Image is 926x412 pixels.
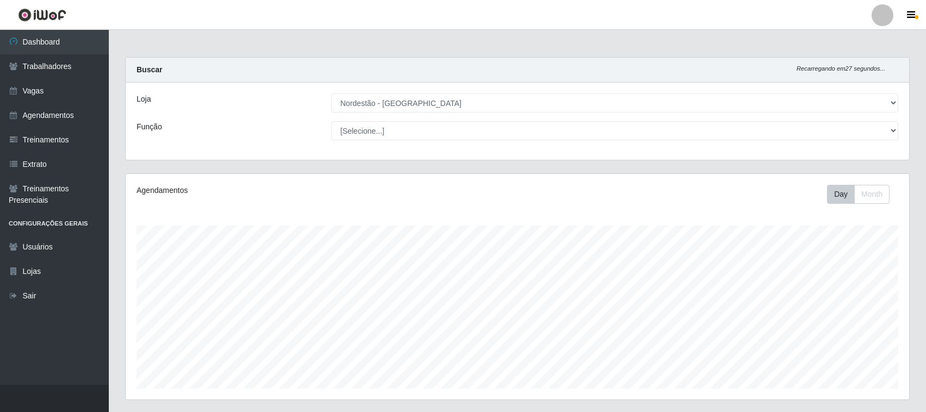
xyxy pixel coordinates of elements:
div: First group [827,185,890,204]
img: CoreUI Logo [18,8,66,22]
label: Função [137,121,162,133]
i: Recarregando em 27 segundos... [797,65,885,72]
div: Agendamentos [137,185,445,196]
div: Toolbar with button groups [827,185,898,204]
label: Loja [137,93,151,105]
button: Month [854,185,890,204]
button: Day [827,185,855,204]
strong: Buscar [137,65,162,74]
